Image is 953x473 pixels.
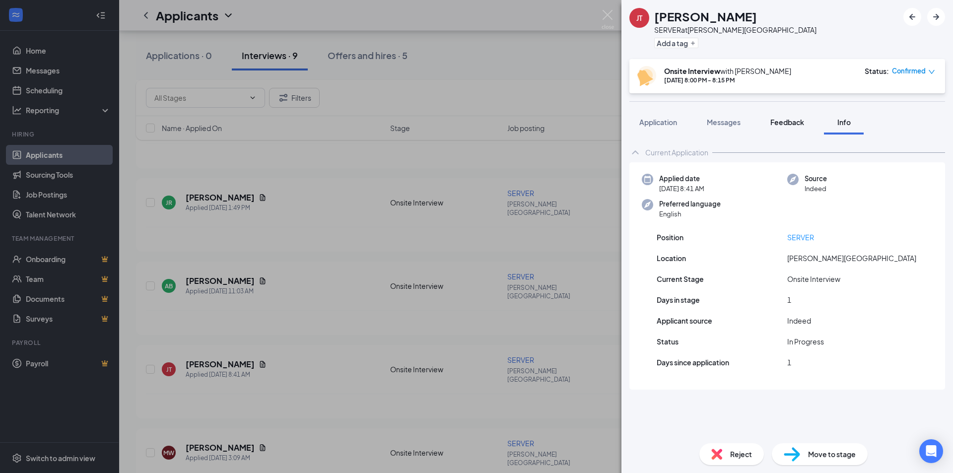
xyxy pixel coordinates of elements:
[892,66,926,76] span: Confirmed
[690,40,696,46] svg: Plus
[903,8,921,26] button: ArrowLeftNew
[707,118,741,127] span: Messages
[657,232,683,243] span: Position
[664,67,720,75] b: Onsite Interview
[805,184,827,194] span: Indeed
[787,336,824,347] span: In Progress
[629,146,641,158] svg: ChevronUp
[657,357,729,368] span: Days since application
[787,273,840,284] span: Onsite Interview
[636,13,642,23] div: JT
[664,66,791,76] div: with [PERSON_NAME]
[654,38,698,48] button: PlusAdd a tag
[787,357,791,368] span: 1
[659,174,704,184] span: Applied date
[787,233,814,242] a: SERVER
[906,11,918,23] svg: ArrowLeftNew
[664,76,791,84] div: [DATE] 8:00 PM - 8:15 PM
[657,336,679,347] span: Status
[930,11,942,23] svg: ArrowRight
[770,118,804,127] span: Feedback
[639,118,677,127] span: Application
[787,253,916,264] span: [PERSON_NAME][GEOGRAPHIC_DATA]
[657,294,700,305] span: Days in stage
[657,315,712,326] span: Applicant source
[928,68,935,75] span: down
[730,449,752,460] span: Reject
[808,449,856,460] span: Move to stage
[787,315,811,326] span: Indeed
[654,8,757,25] h1: [PERSON_NAME]
[865,66,889,76] div: Status :
[805,174,827,184] span: Source
[654,25,817,35] div: SERVER at [PERSON_NAME][GEOGRAPHIC_DATA]
[837,118,851,127] span: Info
[657,253,686,264] span: Location
[657,273,704,284] span: Current Stage
[927,8,945,26] button: ArrowRight
[659,199,721,209] span: Preferred language
[659,209,721,219] span: English
[919,439,943,463] div: Open Intercom Messenger
[787,294,791,305] span: 1
[645,147,708,157] div: Current Application
[659,184,704,194] span: [DATE] 8:41 AM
